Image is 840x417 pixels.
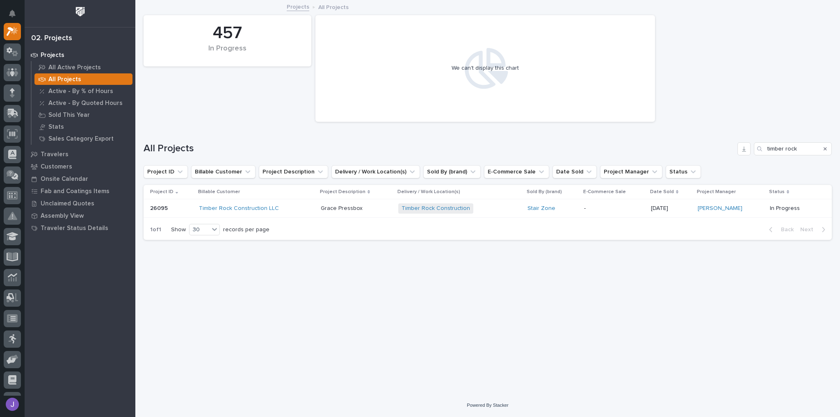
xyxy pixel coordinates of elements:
[25,148,135,160] a: Travelers
[10,10,21,23] div: Notifications
[41,52,64,59] p: Projects
[583,187,626,196] p: E-Commerce Sale
[25,222,135,234] a: Traveler Status Details
[584,205,644,212] p: -
[697,187,736,196] p: Project Manager
[25,197,135,210] a: Unclaimed Quotes
[31,34,72,43] div: 02. Projects
[800,226,818,233] span: Next
[318,2,349,11] p: All Projects
[527,205,555,212] a: Stair Zone
[25,49,135,61] a: Projects
[397,187,460,196] p: Delivery / Work Location(s)
[48,64,101,71] p: All Active Projects
[32,133,135,144] a: Sales Category Export
[32,73,135,85] a: All Projects
[48,76,81,83] p: All Projects
[320,187,365,196] p: Project Description
[467,403,508,408] a: Powered By Stacker
[41,225,108,232] p: Traveler Status Details
[4,5,21,22] button: Notifications
[287,2,309,11] a: Projects
[41,188,110,195] p: Fab and Coatings Items
[321,203,364,212] p: Grace Pressbox
[189,226,209,234] div: 30
[41,212,84,220] p: Assembly View
[259,165,328,178] button: Project Description
[41,151,68,158] p: Travelers
[762,226,797,233] button: Back
[48,100,123,107] p: Active - By Quoted Hours
[4,396,21,413] button: users-avatar
[171,226,186,233] p: Show
[552,165,597,178] button: Date Sold
[600,165,662,178] button: Project Manager
[150,187,173,196] p: Project ID
[32,85,135,97] a: Active - By % of Hours
[144,143,734,155] h1: All Projects
[157,44,297,62] div: In Progress
[25,210,135,222] a: Assembly View
[48,88,113,95] p: Active - By % of Hours
[144,165,188,178] button: Project ID
[32,97,135,109] a: Active - By Quoted Hours
[25,160,135,173] a: Customers
[402,205,470,212] a: Timber Rock Construction
[666,165,701,178] button: Status
[769,187,785,196] p: Status
[144,220,168,240] p: 1 of 1
[157,23,297,43] div: 457
[48,123,64,131] p: Stats
[754,142,832,155] input: Search
[452,65,519,72] div: We can't display this chart
[199,205,279,212] a: Timber Rock Construction LLC
[484,165,549,178] button: E-Commerce Sale
[191,165,256,178] button: Billable Customer
[776,226,794,233] span: Back
[41,163,72,171] p: Customers
[41,200,94,207] p: Unclaimed Quotes
[32,121,135,132] a: Stats
[698,205,742,212] a: [PERSON_NAME]
[527,187,562,196] p: Sold By (brand)
[650,187,674,196] p: Date Sold
[770,205,819,212] p: In Progress
[150,203,169,212] p: 26095
[48,135,114,143] p: Sales Category Export
[32,109,135,121] a: Sold This Year
[48,112,90,119] p: Sold This Year
[423,165,481,178] button: Sold By (brand)
[41,175,88,183] p: Onsite Calendar
[32,62,135,73] a: All Active Projects
[25,185,135,197] a: Fab and Coatings Items
[25,173,135,185] a: Onsite Calendar
[198,187,240,196] p: Billable Customer
[651,205,691,212] p: [DATE]
[331,165,420,178] button: Delivery / Work Location(s)
[73,4,88,19] img: Workspace Logo
[144,199,832,218] tr: 2609526095 Timber Rock Construction LLC Grace PressboxGrace Pressbox Timber Rock Construction Sta...
[797,226,832,233] button: Next
[223,226,269,233] p: records per page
